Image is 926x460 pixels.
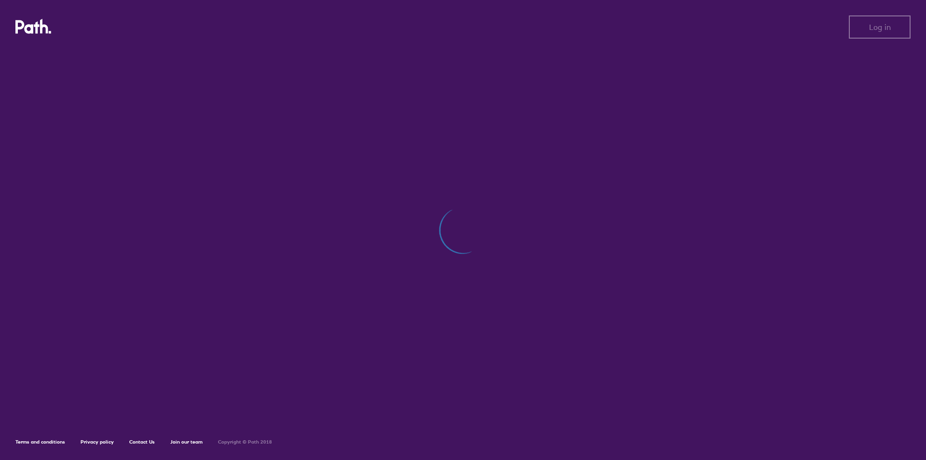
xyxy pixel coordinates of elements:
a: Terms and conditions [15,439,65,445]
button: Log in [849,15,911,39]
a: Privacy policy [81,439,114,445]
span: Log in [869,23,891,31]
a: Join our team [170,439,203,445]
h6: Copyright © Path 2018 [218,439,272,445]
a: Contact Us [129,439,155,445]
